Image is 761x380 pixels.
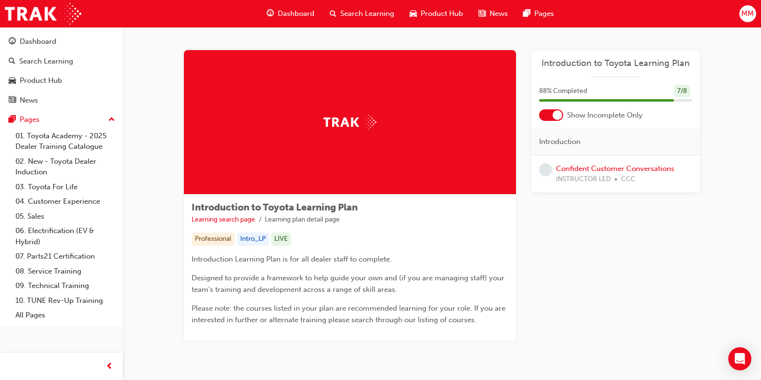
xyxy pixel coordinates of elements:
[322,4,402,24] a: search-iconSearch Learning
[4,31,119,111] button: DashboardSearch LearningProduct HubNews
[539,86,587,97] span: 88 % Completed
[192,233,235,246] div: Professional
[471,4,516,24] a: news-iconNews
[192,274,506,294] span: Designed to provide a framework to help guide your own and (if you are managing staff) your team'...
[674,85,690,98] div: 7 / 8
[12,223,119,249] a: 06. Electrification (EV & Hybrid)
[410,8,417,20] span: car-icon
[267,8,274,20] span: guage-icon
[259,4,322,24] a: guage-iconDashboard
[12,264,119,279] a: 08. Service Training
[4,111,119,129] button: Pages
[323,115,376,130] img: Trak
[9,116,16,124] span: pages-icon
[539,136,580,147] span: Introduction
[567,110,643,121] span: Show Incomplete Only
[192,202,358,213] span: Introduction to Toyota Learning Plan
[20,95,38,106] div: News
[12,308,119,323] a: All Pages
[12,129,119,154] a: 01. Toyota Academy - 2025 Dealer Training Catalogue
[621,174,635,185] span: CCC
[728,347,751,370] div: Open Intercom Messenger
[9,77,16,85] span: car-icon
[4,33,119,51] a: Dashboard
[4,52,119,70] a: Search Learning
[20,114,39,125] div: Pages
[330,8,336,20] span: search-icon
[20,75,62,86] div: Product Hub
[192,304,507,324] span: Please note: the courses listed in your plan are recommended learning for your role. If you are i...
[556,164,674,173] a: Confident Customer Conversations
[192,255,392,263] span: Introduction Learning Plan is for all dealer staff to complete.
[108,114,115,126] span: up-icon
[523,8,530,20] span: pages-icon
[20,36,56,47] div: Dashboard
[106,361,113,373] span: prev-icon
[12,194,119,209] a: 04. Customer Experience
[490,8,508,19] span: News
[12,180,119,195] a: 03. Toyota For Life
[556,174,611,185] span: INSTRUCTOR LED
[340,8,394,19] span: Search Learning
[478,8,486,20] span: news-icon
[741,8,754,19] span: MM
[278,8,314,19] span: Dashboard
[9,96,16,105] span: news-icon
[9,57,15,66] span: search-icon
[237,233,269,246] div: Intro_LP
[12,154,119,180] a: 02. New - Toyota Dealer Induction
[4,72,119,90] a: Product Hub
[534,8,554,19] span: Pages
[539,163,552,176] span: learningRecordVerb_NONE-icon
[539,58,692,69] a: Introduction to Toyota Learning Plan
[265,214,340,225] li: Learning plan detail page
[19,56,73,67] div: Search Learning
[12,278,119,293] a: 09. Technical Training
[5,3,81,25] img: Trak
[12,249,119,264] a: 07. Parts21 Certification
[402,4,471,24] a: car-iconProduct Hub
[9,38,16,46] span: guage-icon
[12,209,119,224] a: 05. Sales
[421,8,463,19] span: Product Hub
[516,4,562,24] a: pages-iconPages
[192,215,255,223] a: Learning search page
[4,92,119,109] a: News
[739,5,756,22] button: MM
[12,293,119,308] a: 10. TUNE Rev-Up Training
[271,233,291,246] div: LIVE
